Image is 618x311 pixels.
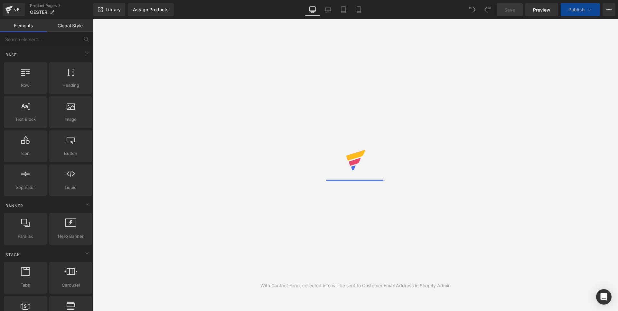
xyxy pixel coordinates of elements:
a: Global Style [47,19,93,32]
div: With Contact Form, collected info will be sent to Customer Email Address in Shopify Admin [260,282,451,289]
div: v6 [13,5,21,14]
span: Carousel [51,282,90,289]
span: Base [5,52,17,58]
span: OESTER [30,10,47,15]
span: Icon [6,150,45,157]
span: Text Block [6,116,45,123]
span: Image [51,116,90,123]
button: Undo [466,3,479,16]
button: Publish [561,3,600,16]
span: Row [6,82,45,89]
span: Tabs [6,282,45,289]
span: Stack [5,252,21,258]
span: Publish [568,7,585,12]
span: Hero Banner [51,233,90,240]
button: More [603,3,615,16]
span: Heading [51,82,90,89]
span: Save [504,6,515,13]
span: Library [106,7,121,13]
span: Button [51,150,90,157]
a: Desktop [305,3,320,16]
span: Separator [6,184,45,191]
a: New Library [93,3,125,16]
span: Parallax [6,233,45,240]
a: Preview [525,3,558,16]
a: v6 [3,3,25,16]
a: Tablet [336,3,351,16]
a: Mobile [351,3,367,16]
button: Redo [481,3,494,16]
span: Liquid [51,184,90,191]
div: Open Intercom Messenger [596,289,612,305]
span: Preview [533,6,550,13]
div: Assign Products [133,7,169,12]
span: Banner [5,203,24,209]
a: Product Pages [30,3,93,8]
a: Laptop [320,3,336,16]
